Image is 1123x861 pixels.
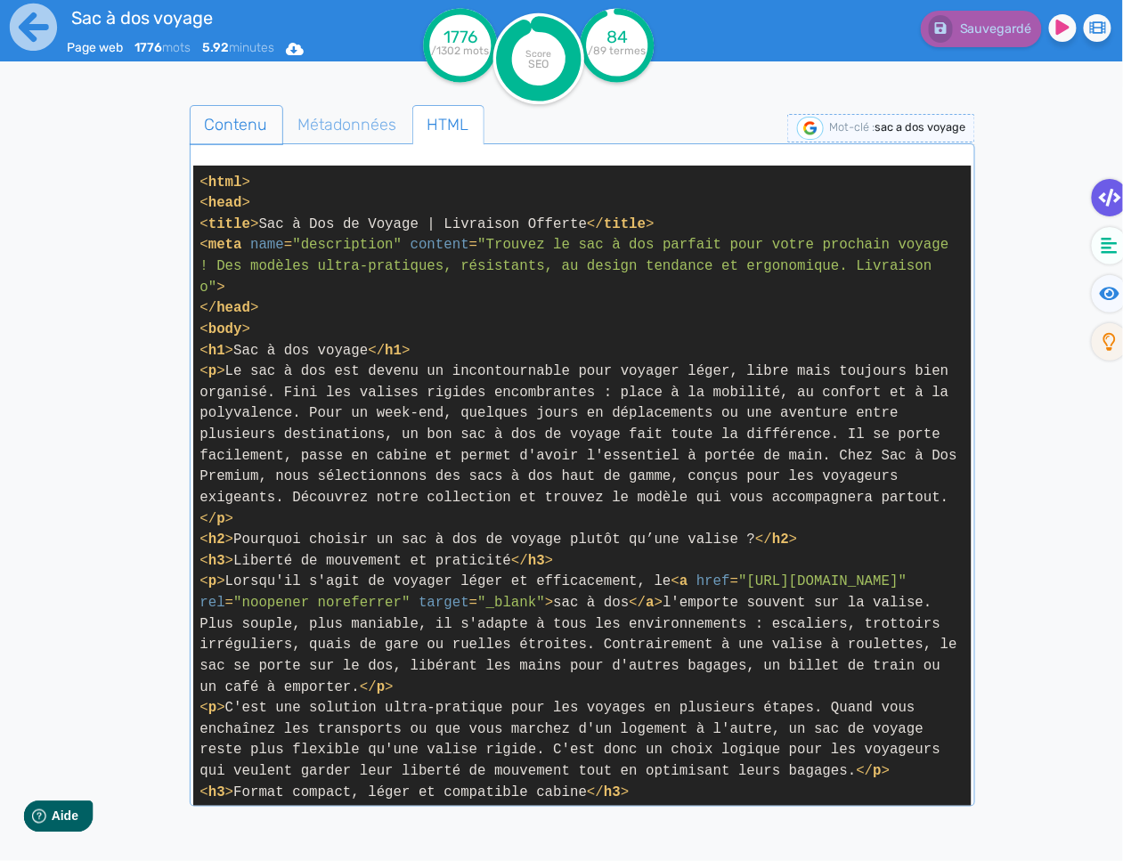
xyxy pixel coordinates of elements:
[199,553,233,569] span: < >
[292,237,402,253] span: "description"
[368,343,410,359] span: </ >
[797,117,824,140] img: google-serp-logo.png
[208,532,225,548] span: h2
[199,700,224,716] span: < >
[199,216,258,232] span: < >
[444,27,477,47] tspan: 1776
[199,511,233,527] span: </ >
[208,216,250,232] span: title
[526,48,552,60] tspan: Score
[604,216,646,232] span: title
[413,101,484,149] span: HTML
[829,120,875,134] span: Mot-clé :
[199,573,224,589] span: < >
[191,101,282,149] span: Contenu
[208,363,216,379] span: p
[91,14,118,28] span: Aide
[199,175,250,191] span: < >
[432,45,490,57] tspan: /1302 mots
[199,195,250,211] span: < >
[411,237,469,253] span: content
[604,784,621,800] span: h3
[696,573,730,589] span: href
[646,595,654,611] span: a
[755,532,797,548] span: </ >
[134,40,191,55] span: mots
[250,237,284,253] span: name
[208,321,242,337] span: body
[222,105,273,117] div: Mots-clés
[679,573,688,589] span: a
[216,511,224,527] span: p
[208,573,216,589] span: p
[587,784,629,800] span: </ >
[199,784,233,800] span: < >
[208,343,225,359] span: h1
[528,553,545,569] span: h3
[233,595,410,611] span: "noopener noreferrer"
[587,216,655,232] span: </ >
[28,28,43,43] img: logo_orange.svg
[199,363,224,379] span: < >
[28,46,43,61] img: website_grey.svg
[208,237,242,253] span: meta
[199,343,233,359] span: < >
[134,40,162,55] b: 1776
[208,700,216,716] span: p
[208,175,242,191] span: html
[874,763,882,779] span: p
[199,300,258,316] span: </ >
[50,28,87,43] div: v 4.0.25
[208,805,216,821] span: p
[606,27,628,47] tspan: 84
[529,57,549,70] tspan: SEO
[202,103,216,118] img: tab_keywords_by_traffic_grey.svg
[283,105,412,145] a: Métadonnées
[199,237,957,295] span: "Trouvez le sac à dos parfait pour votre prochain voyage ! Des modèles ultra-pratiques, résistant...
[67,40,123,55] span: Page web
[629,595,663,611] span: </ >
[412,105,484,145] a: HTML
[208,195,242,211] span: head
[199,805,224,821] span: < >
[67,4,403,32] input: title
[772,532,789,548] span: h2
[199,237,957,295] span: < = = >
[199,595,224,611] span: rel
[385,343,402,359] span: h1
[589,45,647,57] tspan: /89 termes
[202,40,229,55] b: 5.92
[377,679,385,695] span: p
[216,300,250,316] span: head
[921,11,1042,47] button: Sauvegardé
[360,679,394,695] span: </ >
[46,46,201,61] div: Domaine: [DOMAIN_NAME]
[857,763,891,779] span: </ >
[477,595,545,611] span: "_blank"
[875,120,965,134] span: sac a dos voyage
[208,553,225,569] span: h3
[960,21,1032,37] span: Sauvegardé
[284,101,411,149] span: Métadonnées
[92,105,137,117] div: Domaine
[190,105,283,145] a: Contenu
[72,103,86,118] img: tab_domain_overview_orange.svg
[511,553,553,569] span: </ >
[199,321,250,337] span: < >
[208,784,225,800] span: h3
[199,532,233,548] span: < >
[202,40,274,55] span: minutes
[738,573,907,589] span: "[URL][DOMAIN_NAME]"
[419,595,469,611] span: target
